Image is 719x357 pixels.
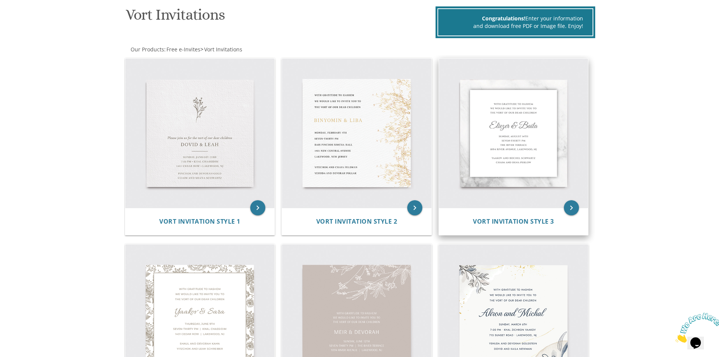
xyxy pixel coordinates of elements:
[407,200,422,215] a: keyboard_arrow_right
[250,200,265,215] a: keyboard_arrow_right
[124,46,360,53] div: :
[166,46,200,53] a: Free e-Invites
[130,46,164,53] a: Our Products
[473,218,554,225] a: Vort Invitation Style 3
[125,59,275,208] img: Vort Invitation Style 1
[448,15,583,22] div: Enter your information
[439,59,588,208] img: Vort Invitation Style 3
[448,22,583,30] div: and download free PDF or Image file. Enjoy!
[316,218,397,225] a: Vort Invitation Style 2
[204,46,242,53] span: Vort Invitations
[159,218,240,225] a: Vort Invitation Style 1
[282,59,431,208] img: Vort Invitation Style 2
[482,15,525,22] span: Congratulations!
[200,46,242,53] span: >
[672,310,719,346] iframe: chat widget
[473,217,554,226] span: Vort Invitation Style 3
[316,217,397,226] span: Vort Invitation Style 2
[3,3,50,33] img: Chat attention grabber
[126,6,434,29] h1: Vort Invitations
[564,200,579,215] a: keyboard_arrow_right
[159,217,240,226] span: Vort Invitation Style 1
[203,46,242,53] a: Vort Invitations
